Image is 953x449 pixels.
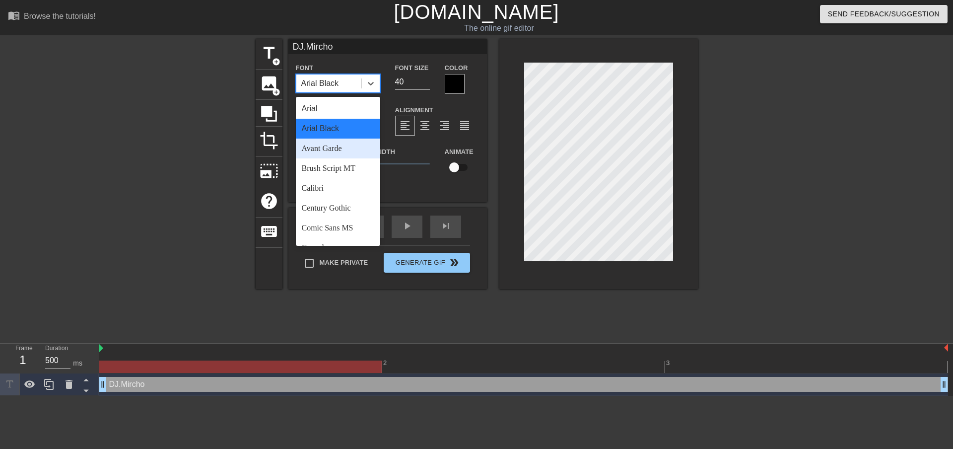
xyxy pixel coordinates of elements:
div: 3 [666,358,672,368]
span: image [260,74,278,93]
label: Alignment [395,105,433,115]
div: Brush Script MT [296,158,380,178]
div: 2 [383,358,389,368]
button: Send Feedback/Suggestion [820,5,948,23]
span: double_arrow [448,257,460,269]
a: [DOMAIN_NAME] [394,1,559,23]
span: format_align_left [399,120,411,132]
span: photo_size_select_large [260,161,278,180]
span: crop [260,131,278,150]
span: add_circle [272,58,280,66]
span: Make Private [320,258,368,268]
a: Browse the tutorials! [8,9,96,25]
span: play_arrow [401,220,413,232]
img: bound-end.png [944,344,948,352]
div: The online gif editor [323,22,676,34]
div: Calibri [296,178,380,198]
span: Generate Gif [388,257,466,269]
span: menu_book [8,9,20,21]
span: help [260,192,278,211]
div: Arial Black [296,119,380,139]
div: Frame [8,344,38,373]
div: Comic Sans MS [296,218,380,238]
label: Font Size [395,63,429,73]
label: Duration [45,346,68,352]
span: title [260,44,278,63]
span: drag_handle [939,379,949,389]
div: 1 [15,351,30,369]
label: Font [296,63,313,73]
button: Generate Gif [384,253,470,273]
span: format_align_justify [459,120,471,132]
div: Arial [296,99,380,119]
span: format_align_right [439,120,451,132]
span: skip_next [440,220,452,232]
span: drag_handle [98,379,108,389]
span: format_align_center [419,120,431,132]
label: Animate [445,147,474,157]
span: Send Feedback/Suggestion [828,8,940,20]
span: add_circle [272,88,280,96]
div: ms [73,358,82,369]
div: Browse the tutorials! [24,12,96,20]
div: Arial Black [301,77,339,89]
span: keyboard [260,222,278,241]
div: Century Gothic [296,198,380,218]
div: Avant Garde [296,139,380,158]
div: Consolas [296,238,380,258]
label: Color [445,63,468,73]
